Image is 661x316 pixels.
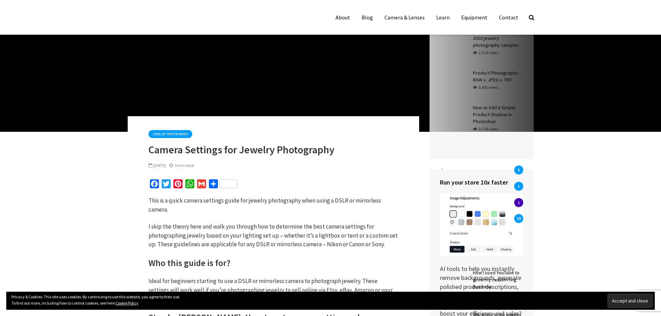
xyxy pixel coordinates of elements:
[149,143,398,156] h1: Camera Settings for Jewelry Photography
[608,294,653,308] input: Accept and close
[514,182,523,191] span: 1
[149,196,398,214] p: This is a quick camera settings guide for jewelry photography when using a DSLR or mirrorless cam...
[172,179,184,191] a: Pinterest
[196,179,207,191] a: Gmail
[440,178,523,187] h4: Run your store 10x faster
[6,292,655,310] div: Privacy & Cookies: This site uses cookies. By continuing to use this website, you agree to their ...
[149,179,160,191] a: Facebook
[514,165,523,174] span: 3
[330,10,355,24] a: About
[116,300,138,306] a: Cookie Policy
[431,10,455,24] a: Learn
[160,179,172,191] a: Twitter
[149,257,230,268] strong: Who this guide is for?
[149,130,192,138] a: Jewelry Photography
[184,179,196,191] a: WhatsApp
[149,163,166,168] span: [DATE]
[494,10,524,24] a: Contact
[149,222,398,249] p: I skip the theory here and walk you through how to determine the best camera settings for photogr...
[169,162,194,169] div: 5 min read
[207,179,239,191] a: Share
[456,10,493,24] a: Equipment
[473,291,490,297] span: [DATE]
[514,198,523,207] span: 1
[356,10,378,24] a: Blog
[149,277,398,304] p: Ideal for beginners starting to use a DSLR or mirrorless camera to photograph jewelry. These sett...
[379,10,430,24] a: Camera & Lenses
[473,270,519,290] a: How I used YouTube to grow my custom ring business
[514,214,523,223] span: 19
